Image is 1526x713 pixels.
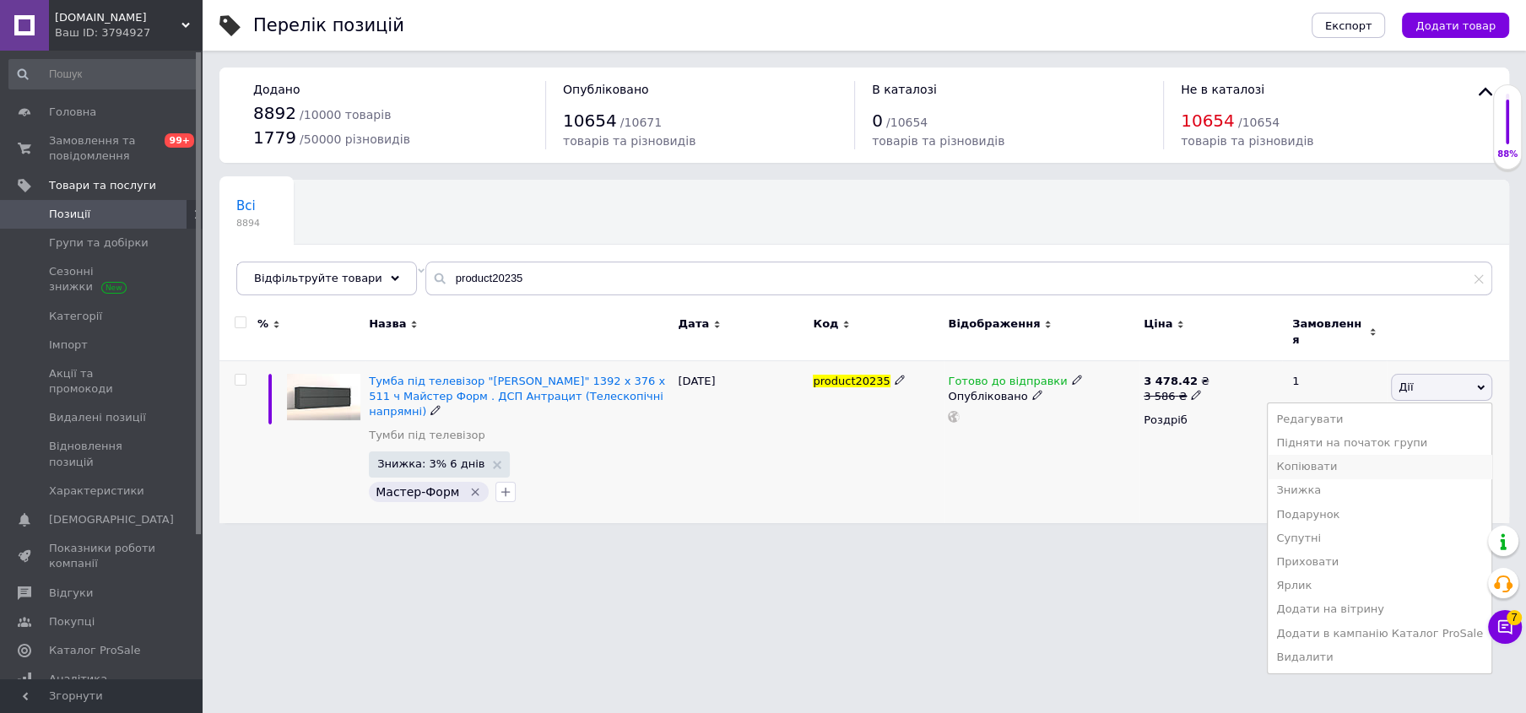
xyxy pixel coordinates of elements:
[8,59,199,89] input: Пошук
[55,25,203,41] div: Ваш ID: 3794927
[1268,503,1491,527] li: Подарунок
[563,83,649,96] span: Опубліковано
[49,586,93,601] span: Відгуки
[1238,116,1280,129] span: / 10654
[1268,455,1491,478] li: Копіювати
[49,614,95,629] span: Покупці
[1144,389,1209,404] div: 3 586 ₴
[300,132,410,146] span: / 50000 різновидів
[49,105,96,120] span: Головна
[376,485,459,499] span: Мастер-Форм
[948,316,1040,332] span: Відображення
[1494,149,1521,160] div: 88%
[253,83,300,96] span: Додано
[219,245,442,309] div: Знижка закінчилась, Без знижки
[872,111,883,131] span: 0
[872,83,937,96] span: В каталозі
[49,439,156,469] span: Відновлення позицій
[563,134,695,148] span: товарів та різновидів
[1268,408,1491,431] li: Редагувати
[377,458,484,469] span: Знижка: 3% 6 днів
[1268,574,1491,597] li: Ярлик
[253,127,296,148] span: 1779
[872,134,1004,148] span: товарів та різновидів
[236,198,256,213] span: Всі
[49,178,156,193] span: Товари та послуги
[236,262,409,278] span: Знижка закінчилась, Бе...
[813,316,838,332] span: Код
[1402,13,1509,38] button: Додати товар
[948,389,1135,404] div: Опубліковано
[1181,111,1235,131] span: 10654
[1268,550,1491,574] li: Приховати
[369,375,665,418] a: Тумба під телевізор "[PERSON_NAME]" 1392 х 376 х 511 ч Майстер Форм . ДСП Антрацит (Телескопічні ...
[1507,610,1522,625] span: 7
[49,366,156,397] span: Акції та промокоди
[1292,316,1365,347] span: Замовлення
[1268,645,1491,669] li: Видалити
[1488,610,1522,644] button: Чат з покупцем7
[49,672,107,687] span: Аналітика
[1181,83,1264,96] span: Не в каталозі
[1268,527,1491,550] li: Супутні
[813,375,890,387] span: product20235
[425,262,1492,295] input: Пошук по назві позиції, артикулу і пошуковим запитам
[49,643,140,658] span: Каталог ProSale
[49,309,102,324] span: Категорії
[1282,360,1387,522] div: 1
[254,272,382,284] span: Відфільтруйте товари
[1312,13,1386,38] button: Експорт
[1415,19,1496,32] span: Додати товар
[49,207,90,222] span: Позиції
[49,512,174,527] span: [DEMOGRAPHIC_DATA]
[49,541,156,571] span: Показники роботи компанії
[300,108,391,122] span: / 10000 товарів
[620,116,662,129] span: / 10671
[49,133,156,164] span: Замовлення та повідомлення
[1181,134,1313,148] span: товарів та різновидів
[236,217,260,230] span: 8894
[49,264,156,294] span: Сезонні знижки
[369,428,485,443] a: Тумби під телевізор
[49,235,149,251] span: Групи та добірки
[49,410,146,425] span: Видалені позиції
[1144,316,1172,332] span: Ціна
[257,316,268,332] span: %
[1268,478,1491,502] li: Знижка
[55,10,181,25] span: Krovati.com.ua
[1144,413,1278,428] div: Роздріб
[1144,375,1198,387] b: 3 478.42
[1399,381,1413,393] span: Дії
[1325,19,1372,32] span: Експорт
[49,483,144,499] span: Характеристики
[886,116,928,129] span: / 10654
[253,103,296,123] span: 8892
[1268,431,1491,455] li: Підняти на початок групи
[674,360,809,522] div: [DATE]
[253,17,404,35] div: Перелік позицій
[948,375,1067,392] span: Готово до відправки
[563,111,617,131] span: 10654
[1144,374,1209,389] div: ₴
[1268,597,1491,621] li: Додати на вітрину
[678,316,709,332] span: Дата
[1268,622,1491,645] li: Додати в кампанію Каталог ProSale
[287,374,360,420] img: Тумба под телевизор "Брайт" 1392х376х511 h Мастер Форм . ДСП Антрацит (Телескопические направляющие)
[369,316,406,332] span: Назва
[49,338,88,353] span: Імпорт
[468,485,482,499] svg: Видалити мітку
[165,133,194,148] span: 99+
